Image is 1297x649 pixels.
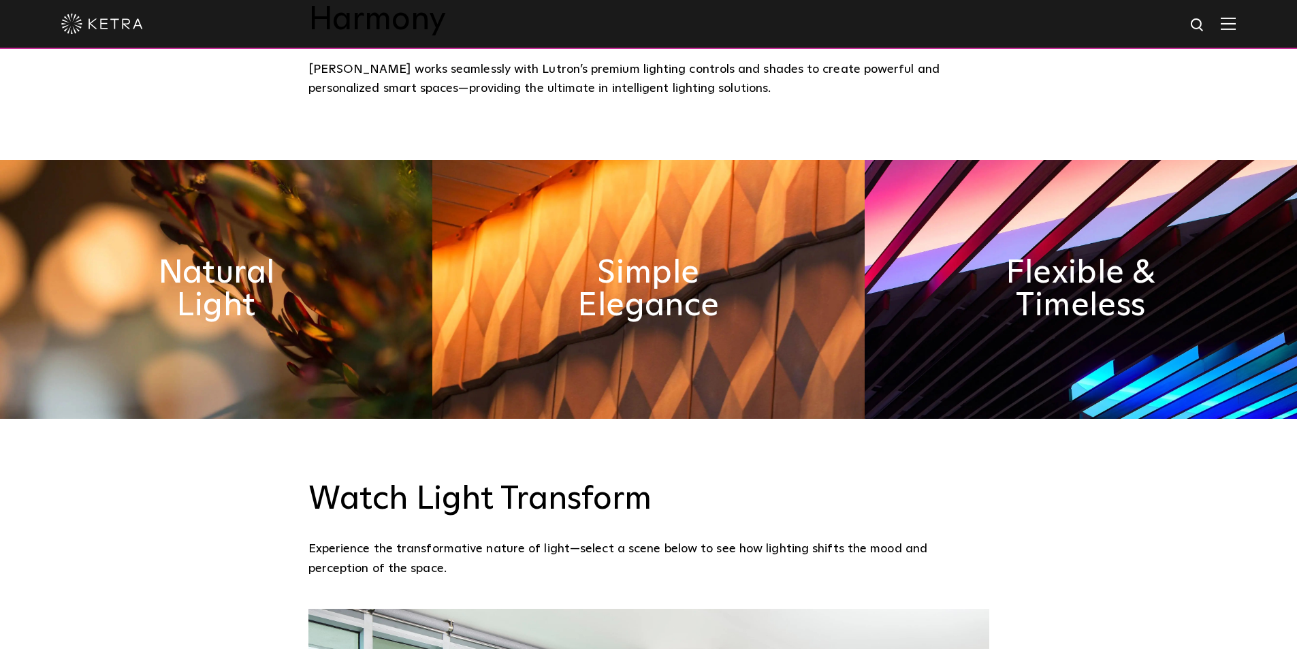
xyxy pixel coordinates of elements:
[432,160,865,419] img: simple_elegance
[978,257,1183,322] h2: Flexible & Timeless
[308,480,989,520] h3: Watch Light Transform
[1221,17,1236,30] img: Hamburger%20Nav.svg
[865,160,1297,419] img: flexible_timeless_ketra
[308,60,989,99] div: [PERSON_NAME] works seamlessly with Lutron’s premium lighting controls and shades to create power...
[308,539,982,578] p: Experience the transformative nature of light—select a scene below to see how lighting shifts the...
[1189,17,1206,34] img: search icon
[61,14,143,34] img: ketra-logo-2019-white
[114,257,318,322] h2: Natural Light
[546,257,750,322] h2: Simple Elegance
